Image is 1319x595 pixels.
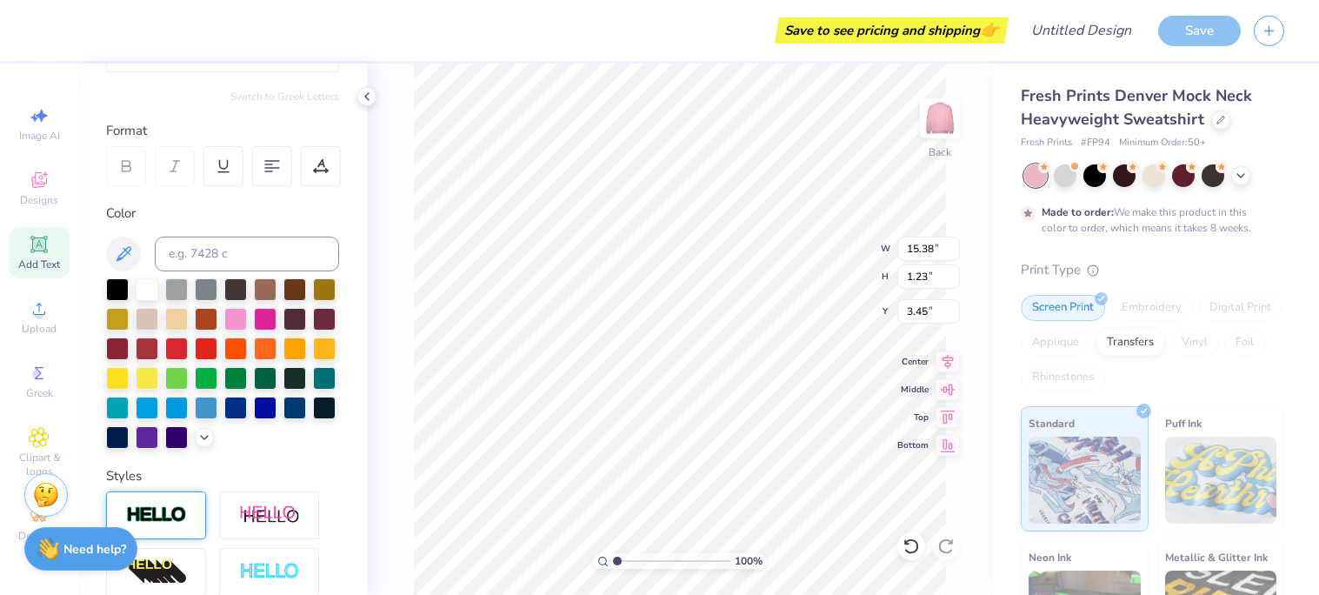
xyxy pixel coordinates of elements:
span: Center [897,356,929,368]
span: Fresh Prints [1021,136,1072,150]
div: Screen Print [1021,295,1105,321]
input: Untitled Design [1017,13,1145,48]
div: Transfers [1096,330,1165,356]
span: Neon Ink [1029,548,1071,566]
span: Fresh Prints Denver Mock Neck Heavyweight Sweatshirt [1021,85,1252,130]
span: Greek [26,386,53,400]
span: 100 % [735,553,763,569]
span: Add Text [18,257,60,271]
span: Upload [22,322,57,336]
span: Designs [20,193,58,207]
div: Back [929,144,951,160]
img: Puff Ink [1165,437,1277,524]
img: Shadow [239,505,300,526]
span: Image AI [19,129,60,143]
img: Stroke [126,505,187,525]
div: Print Type [1021,260,1284,280]
span: # FP94 [1081,136,1110,150]
span: 👉 [980,19,999,40]
div: Color [106,204,339,224]
span: Metallic & Glitter Ink [1165,548,1268,566]
div: Foil [1224,330,1265,356]
input: e.g. 7428 c [155,237,339,271]
div: Digital Print [1198,295,1282,321]
div: Format [106,121,341,141]
button: Switch to Greek Letters [230,90,339,104]
strong: Need help? [63,541,126,558]
div: Styles [106,466,339,486]
span: Minimum Order: 50 + [1119,136,1206,150]
div: Save to see pricing and shipping [779,17,1004,43]
span: Standard [1029,414,1075,432]
span: Middle [897,384,929,396]
div: Vinyl [1170,330,1219,356]
img: Standard [1029,437,1141,524]
strong: Made to order: [1042,205,1114,219]
span: Top [897,411,929,424]
span: Decorate [18,529,60,543]
span: Clipart & logos [9,451,70,478]
div: Rhinestones [1021,364,1105,391]
img: 3d Illusion [126,558,187,586]
img: Negative Space [239,562,300,582]
div: We make this product in this color to order, which means it takes 8 weeks. [1042,204,1256,236]
span: Bottom [897,439,929,451]
div: Applique [1021,330,1090,356]
img: Back [923,101,957,136]
div: Embroidery [1110,295,1193,321]
span: Puff Ink [1165,414,1202,432]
